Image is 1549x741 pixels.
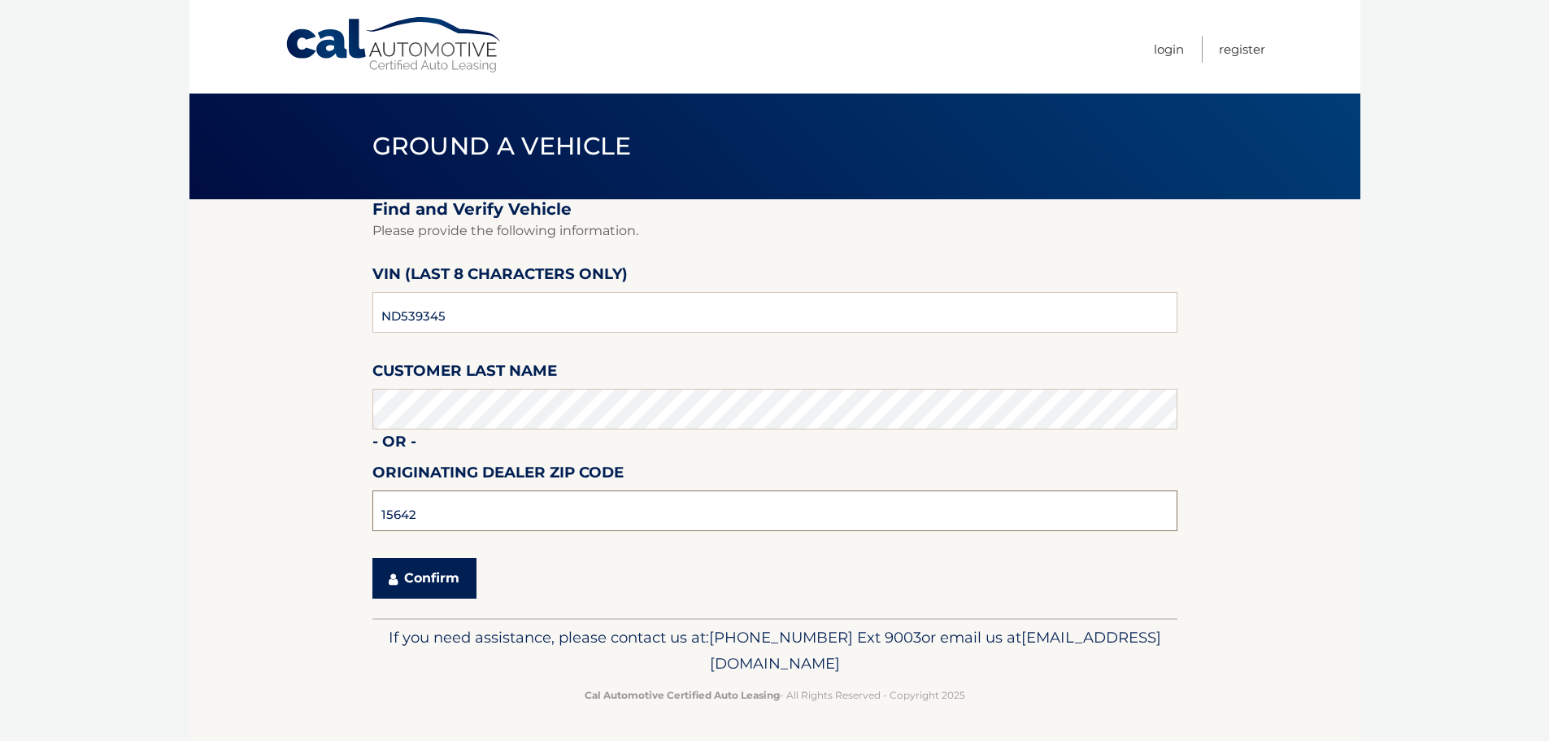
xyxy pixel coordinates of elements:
a: Login [1154,36,1184,63]
span: Ground a Vehicle [372,131,632,161]
a: Register [1219,36,1265,63]
h2: Find and Verify Vehicle [372,199,1177,220]
label: Originating Dealer Zip Code [372,460,624,490]
label: VIN (last 8 characters only) [372,262,628,292]
p: - All Rights Reserved - Copyright 2025 [383,687,1167,704]
a: Cal Automotive [285,16,504,74]
p: Please provide the following information. [372,220,1177,242]
button: Confirm [372,558,476,599]
label: Customer Last Name [372,359,557,389]
label: - or - [372,429,416,460]
p: If you need assistance, please contact us at: or email us at [383,625,1167,677]
span: [PHONE_NUMBER] Ext 9003 [709,628,921,647]
strong: Cal Automotive Certified Auto Leasing [585,689,780,701]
